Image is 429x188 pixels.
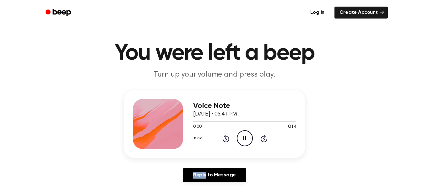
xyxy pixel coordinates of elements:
[304,5,331,20] a: Log in
[193,102,296,110] h3: Voice Note
[288,124,296,130] span: 0:14
[54,42,375,65] h1: You were left a beep
[193,133,204,144] button: 0.8x
[193,111,237,117] span: [DATE] · 05:41 PM
[183,168,246,182] a: Reply to Message
[334,7,388,19] a: Create Account
[41,7,77,19] a: Beep
[94,70,335,80] p: Turn up your volume and press play.
[193,124,201,130] span: 0:00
